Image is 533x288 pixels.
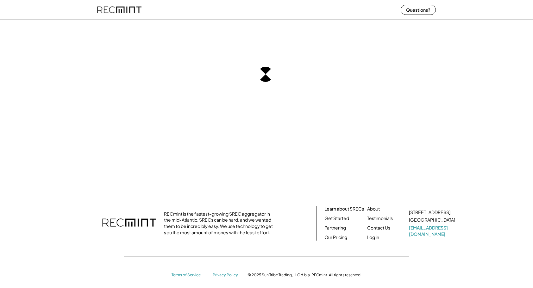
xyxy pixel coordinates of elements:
a: Our Pricing [324,234,347,241]
div: © 2025 Sun Tribe Trading, LLC d.b.a. RECmint. All rights reserved. [248,273,361,278]
a: Privacy Policy [213,273,241,278]
a: Testimonials [367,215,393,222]
a: Log in [367,234,379,241]
a: Get Started [324,215,349,222]
a: Contact Us [367,225,390,231]
div: [GEOGRAPHIC_DATA] [409,217,455,223]
img: recmint-logotype%403x%20%281%29.jpeg [97,1,141,18]
div: RECmint is the fastest-growing SREC aggregator in the mid-Atlantic. SRECs can be hard, and we wan... [164,211,276,236]
a: [EMAIL_ADDRESS][DOMAIN_NAME] [409,225,456,237]
a: Terms of Service [172,273,206,278]
img: recmint-logotype%403x.png [102,212,156,234]
a: About [367,206,380,212]
a: Partnering [324,225,346,231]
div: [STREET_ADDRESS] [409,209,450,216]
a: Learn about SRECs [324,206,364,212]
button: Questions? [401,5,436,15]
